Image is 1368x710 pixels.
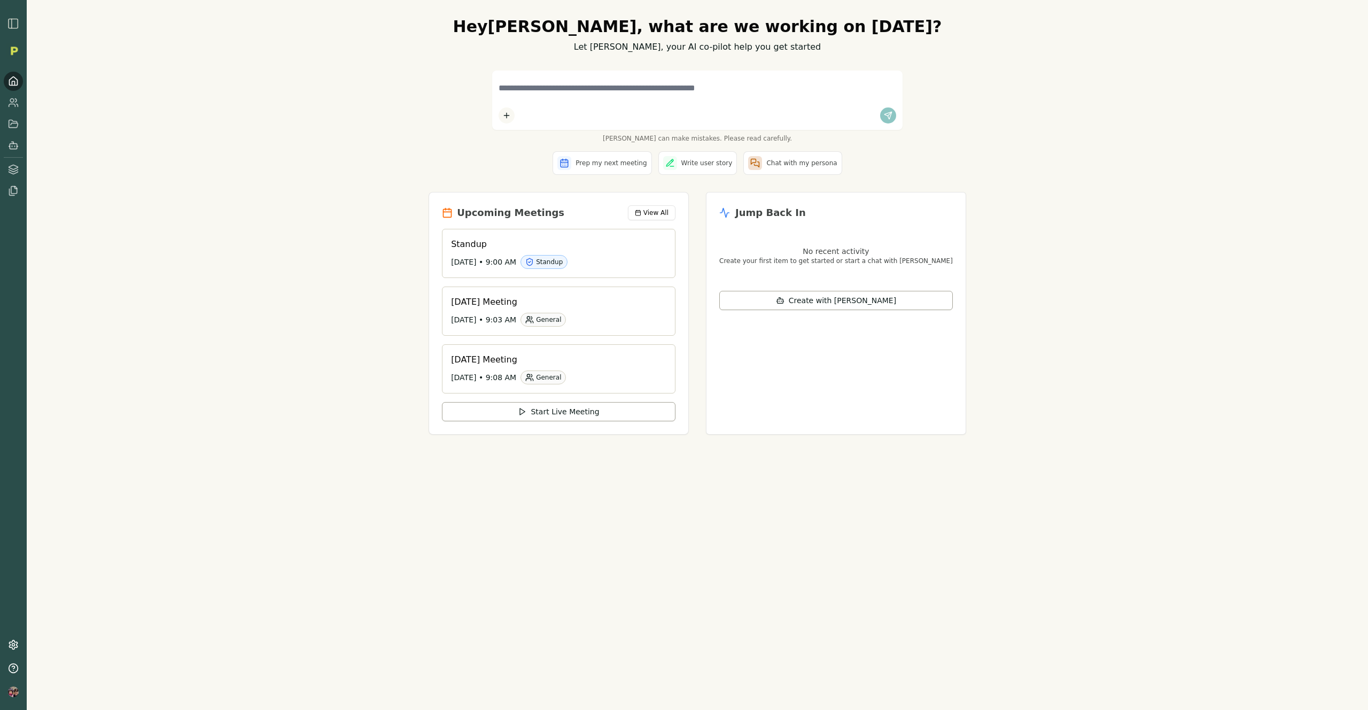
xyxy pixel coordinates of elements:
img: profile [8,686,19,697]
button: Write user story [658,151,737,175]
div: Standup [520,255,568,269]
img: sidebar [7,17,20,30]
button: Add content to chat [499,107,515,124]
span: Create with [PERSON_NAME] [789,295,896,306]
button: Help [4,659,23,678]
button: Send message [880,107,896,124]
span: Start Live Meeting [531,406,599,417]
span: Chat with my persona [766,159,837,167]
button: View All [628,205,675,220]
h1: Hey [PERSON_NAME] , what are we working on [DATE]? [429,17,966,36]
a: Standup[DATE] • 9:00 AMStandup [442,229,675,278]
button: Start Live Meeting [442,402,675,421]
div: General [520,371,566,384]
h3: Standup [451,238,658,251]
button: Prep my next meeting [553,151,651,175]
span: Prep my next meeting [576,159,647,167]
button: Create with [PERSON_NAME] [719,291,953,310]
h2: Jump Back In [735,205,806,220]
span: Write user story [681,159,733,167]
img: Organization logo [6,43,22,59]
p: Let [PERSON_NAME], your AI co-pilot help you get started [429,41,966,53]
div: [DATE] • 9:08 AM [451,371,658,384]
span: View All [643,209,669,217]
button: Chat with my persona [743,151,842,175]
div: [DATE] • 9:00 AM [451,255,658,269]
a: [DATE] Meeting[DATE] • 9:03 AMGeneral [442,287,675,336]
h3: [DATE] Meeting [451,353,658,366]
p: Create your first item to get started or start a chat with [PERSON_NAME] [719,257,953,265]
h3: [DATE] Meeting [451,296,658,308]
p: No recent activity [719,246,953,257]
div: [DATE] • 9:03 AM [451,313,658,327]
span: [PERSON_NAME] can make mistakes. Please read carefully. [492,134,903,143]
div: General [520,313,566,327]
a: [DATE] Meeting[DATE] • 9:08 AMGeneral [442,344,675,393]
h2: Upcoming Meetings [457,205,564,220]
